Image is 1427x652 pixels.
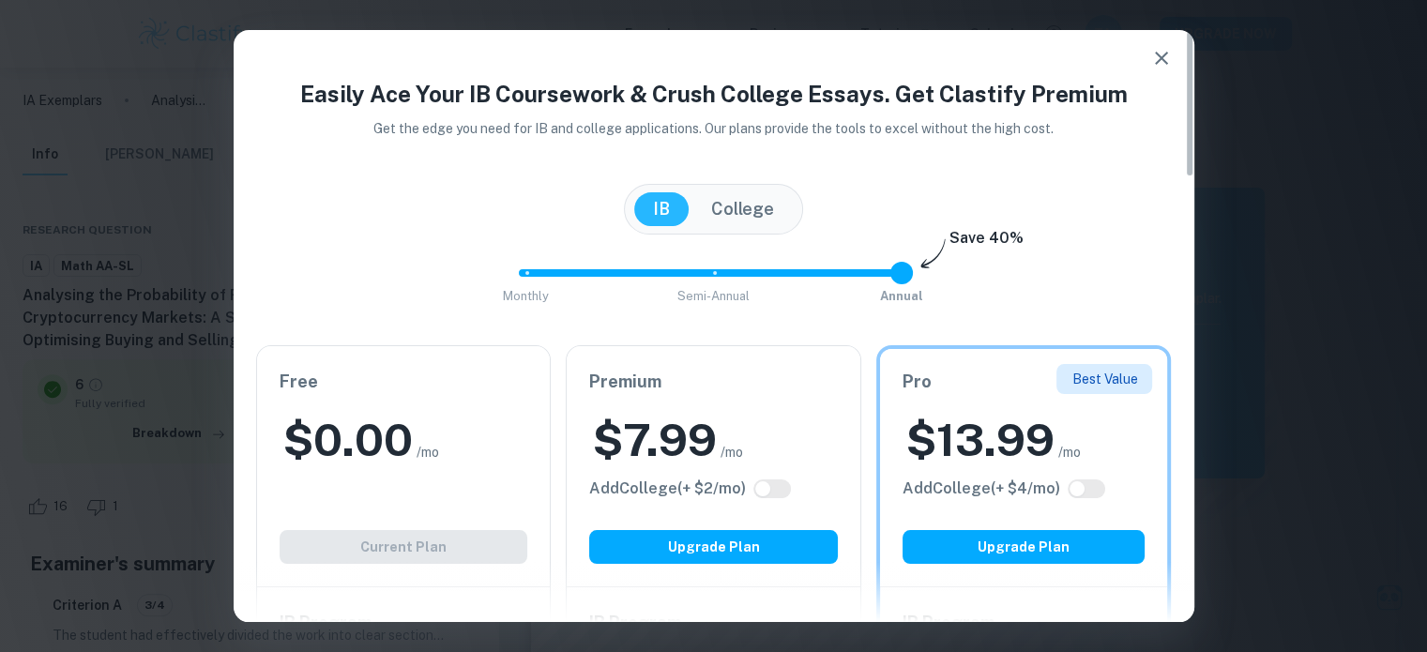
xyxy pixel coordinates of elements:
span: Semi-Annual [677,289,750,303]
h6: Premium [589,369,838,395]
h2: $ 7.99 [593,410,717,470]
button: Upgrade Plan [589,530,838,564]
button: Upgrade Plan [903,530,1146,564]
span: Monthly [503,289,549,303]
span: /mo [417,442,439,462]
h6: Free [280,369,528,395]
button: IB [634,192,689,226]
h6: Click to see all the additional College features. [903,478,1060,500]
h6: Save 40% [949,227,1024,259]
span: /mo [1058,442,1081,462]
span: /mo [721,442,743,462]
p: Best Value [1071,369,1137,389]
h6: Click to see all the additional College features. [589,478,746,500]
img: subscription-arrow.svg [920,238,946,270]
h6: Pro [903,369,1146,395]
span: Annual [880,289,923,303]
button: College [692,192,793,226]
p: Get the edge you need for IB and college applications. Our plans provide the tools to excel witho... [347,118,1080,139]
h4: Easily Ace Your IB Coursework & Crush College Essays. Get Clastify Premium [256,77,1172,111]
h2: $ 13.99 [906,410,1055,470]
h2: $ 0.00 [283,410,413,470]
